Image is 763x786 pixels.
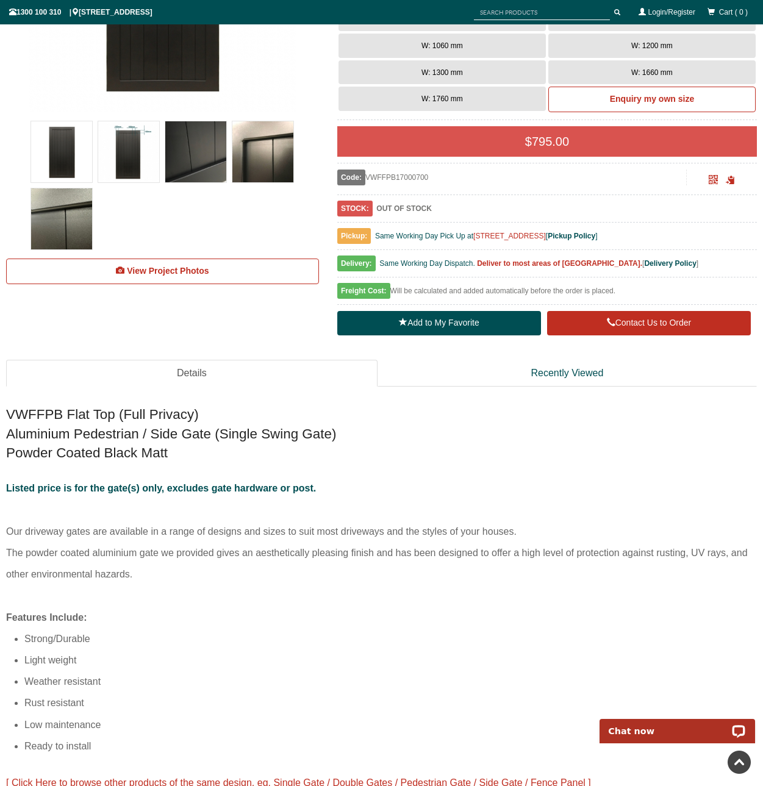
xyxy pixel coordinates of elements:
[6,483,316,493] span: Listed price is for the gate(s) only, excludes gate hardware or post.
[473,232,546,240] a: [STREET_ADDRESS]
[339,87,546,111] button: W: 1760 mm
[31,121,92,182] img: VWFFPB - Flat Top (Full Privacy) - Aluminium Pedestrian / Side Gate (Single Swing Gate) - Matte B...
[376,204,431,213] b: OUT OF STOCK
[24,714,757,735] li: Low maintenance
[337,284,757,305] div: Will be calculated and added automatically before the order is placed.
[548,34,756,58] button: W: 1200 mm
[337,126,757,157] div: $
[548,232,595,240] a: Pickup Policy
[648,8,695,16] a: Login/Register
[337,311,541,335] a: Add to My Favorite
[631,68,673,77] span: W: 1660 mm
[610,94,694,104] b: Enquiry my own size
[337,283,390,299] span: Freight Cost:
[24,649,757,671] li: Light weight
[631,41,673,50] span: W: 1200 mm
[477,259,642,268] b: Deliver to most areas of [GEOGRAPHIC_DATA].
[24,628,757,649] li: Strong/Durable
[337,170,687,185] div: VWFFPB17000700
[532,135,569,148] span: 795.00
[378,360,757,387] a: Recently Viewed
[6,360,378,387] a: Details
[24,735,757,757] li: Ready to install
[592,705,763,743] iframe: LiveChat chat widget
[379,259,475,268] span: Same Working Day Dispatch.
[127,266,209,276] span: View Project Photos
[9,8,152,16] span: 1300 100 310 | [STREET_ADDRESS]
[337,255,376,271] span: Delivery:
[339,60,546,85] button: W: 1300 mm
[709,177,718,185] a: Click to enlarge and scan to share.
[337,170,365,185] span: Code:
[547,311,751,335] a: Contact Us to Order
[24,671,757,692] li: Weather resistant
[232,121,293,182] img: VWFFPB - Flat Top (Full Privacy) - Aluminium Pedestrian / Side Gate (Single Swing Gate) - Matte B...
[719,8,748,16] span: Cart ( 0 )
[165,121,226,182] img: VWFFPB - Flat Top (Full Privacy) - Aluminium Pedestrian / Side Gate (Single Swing Gate) - Matte B...
[6,259,319,284] a: View Project Photos
[339,34,546,58] button: W: 1060 mm
[421,95,463,103] span: W: 1760 mm
[421,68,463,77] span: W: 1300 mm
[6,477,757,606] p: Our driveway gates are available in a range of designs and sizes to suit most driveways and the s...
[726,176,735,185] span: Click to copy the URL
[421,41,463,50] span: W: 1060 mm
[98,121,159,182] img: VWFFPB - Flat Top (Full Privacy) - Aluminium Pedestrian / Side Gate (Single Swing Gate) - Matte B...
[375,232,598,240] span: Same Working Day Pick Up at [ ]
[24,692,757,713] li: Rust resistant
[644,259,696,268] a: Delivery Policy
[337,228,371,244] span: Pickup:
[337,201,373,216] span: STOCK:
[31,188,92,249] img: VWFFPB - Flat Top (Full Privacy) - Aluminium Pedestrian / Side Gate (Single Swing Gate) - Matte B...
[337,256,757,277] div: [ ]
[548,87,756,112] a: Enquiry my own size
[6,405,757,462] h2: VWFFPB Flat Top (Full Privacy) Aluminium Pedestrian / Side Gate (Single Swing Gate) Powder Coated...
[474,5,610,20] input: SEARCH PRODUCTS
[548,60,756,85] button: W: 1660 mm
[6,612,87,623] span: Features Include:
